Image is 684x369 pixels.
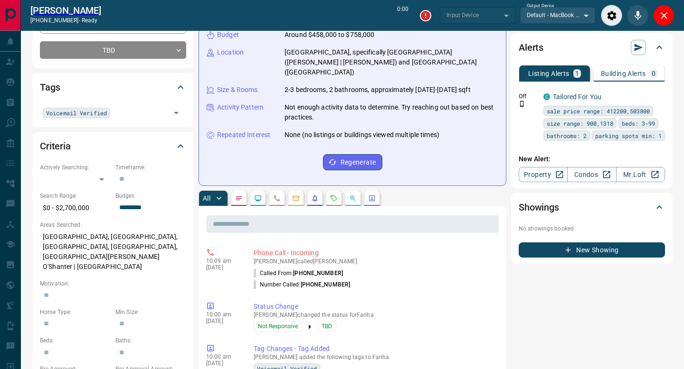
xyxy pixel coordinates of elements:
[206,360,239,367] p: [DATE]
[30,5,101,16] a: [PERSON_NAME]
[40,221,186,229] p: Areas Searched:
[519,40,543,55] h2: Alerts
[652,70,655,77] p: 0
[547,119,613,128] span: size range: 900,1318
[285,102,498,122] p: Not enough activity data to determine. Try reaching out based on best practices.
[206,264,239,271] p: [DATE]
[254,312,495,318] p: [PERSON_NAME] changed the status for Fariha
[311,194,319,202] svg: Listing Alerts
[285,30,375,40] p: Around $458,000 to $758,000
[206,258,239,264] p: 10:09 am
[40,80,60,95] h2: Tags
[254,302,495,312] p: Status Change
[323,154,382,170] button: Regenerate
[40,200,111,216] p: $0 - $2,700,000
[519,92,538,101] p: Off
[519,242,665,258] button: New Showing
[254,354,495,360] p: [PERSON_NAME] added the following tags to Fariha
[547,131,587,140] span: bathrooms: 2
[40,229,186,275] p: [GEOGRAPHIC_DATA], [GEOGRAPHIC_DATA], [GEOGRAPHIC_DATA], [GEOGRAPHIC_DATA], [GEOGRAPHIC_DATA][PER...
[520,7,595,23] div: Default - MacBook Pro Speakers (Built-in)
[519,36,665,59] div: Alerts
[622,119,655,128] span: beds: 3-99
[254,248,495,258] p: Phone Call - Incoming
[217,130,270,140] p: Repeated Interest
[217,30,239,40] p: Budget
[528,70,570,77] p: Listing Alerts
[254,194,262,202] svg: Lead Browsing Activity
[217,85,258,95] p: Size & Rooms
[601,5,622,26] div: Audio Settings
[254,258,495,265] p: [PERSON_NAME] called [PERSON_NAME]
[258,322,298,331] span: Not Responsive
[40,76,186,99] div: Tags
[40,336,111,345] p: Beds:
[254,344,495,354] p: Tag Changes - Tag Added
[46,108,107,118] span: Voicemail Verified
[575,70,579,77] p: 1
[82,17,98,24] span: ready
[40,163,111,172] p: Actively Searching:
[519,101,525,107] svg: Push Notification Only
[519,196,665,219] div: Showings
[601,70,646,77] p: Building Alerts
[293,270,343,277] span: [PHONE_NUMBER]
[203,195,210,202] p: All
[254,269,343,277] p: Called From:
[115,336,186,345] p: Baths:
[40,192,111,200] p: Search Range:
[285,85,471,95] p: 2-3 bedrooms, 2 bathrooms, approximately [DATE]-[DATE] sqft
[519,224,665,233] p: No showings booked
[40,279,186,288] p: Motivation:
[349,194,357,202] svg: Opportunities
[519,200,559,215] h2: Showings
[115,308,186,316] p: Min Size:
[547,106,650,116] span: sale price range: 412200,503800
[40,138,71,154] h2: Criteria
[543,93,550,100] div: condos.ca
[519,154,665,164] p: New Alert:
[254,280,350,289] p: Number Called:
[235,194,243,202] svg: Notes
[40,41,186,59] div: TBD
[330,194,338,202] svg: Requests
[595,131,662,140] span: parking spots min: 1
[567,167,616,182] a: Condos
[616,167,665,182] a: Mr.Loft
[206,318,239,324] p: [DATE]
[115,163,186,172] p: Timeframe:
[653,5,674,26] div: Close
[217,47,244,57] p: Location
[519,167,568,182] a: Property
[206,311,239,318] p: 10:00 am
[217,102,264,112] p: Activity Pattern
[40,135,186,157] div: Criteria
[301,281,351,288] span: [PHONE_NUMBER]
[40,308,111,316] p: Home Type:
[527,3,554,9] label: Output Device
[30,16,101,25] p: [PHONE_NUMBER] -
[292,194,300,202] svg: Emails
[627,5,648,26] div: Mute
[397,5,408,26] p: 0:00
[553,93,601,101] a: Tailored For You
[206,353,239,360] p: 10:00 am
[170,106,183,120] button: Open
[285,47,498,77] p: [GEOGRAPHIC_DATA], specifically [GEOGRAPHIC_DATA] ([PERSON_NAME] | [PERSON_NAME]) and [GEOGRAPHIC...
[285,130,439,140] p: None (no listings or buildings viewed multiple times)
[115,192,186,200] p: Budget:
[322,322,332,331] span: TBD
[273,194,281,202] svg: Calls
[368,194,376,202] svg: Agent Actions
